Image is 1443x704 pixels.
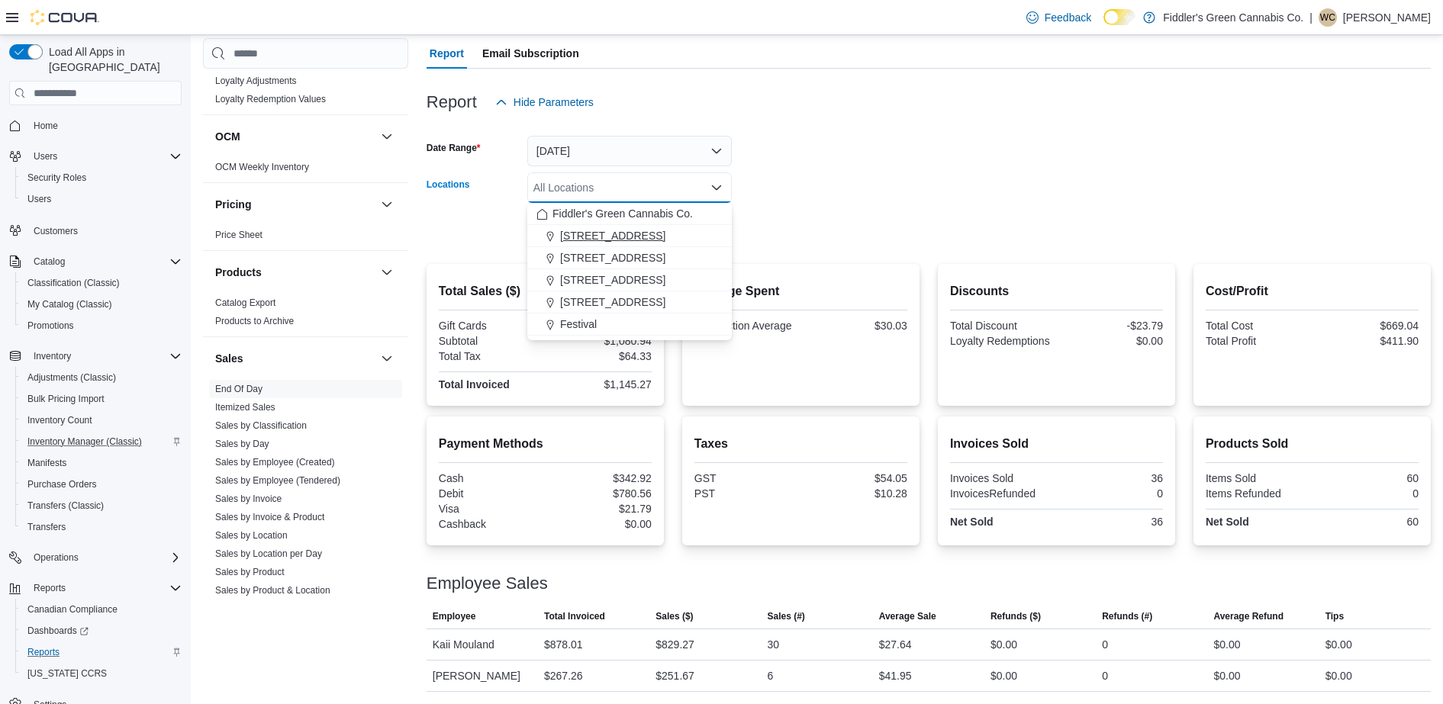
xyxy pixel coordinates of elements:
button: Purchase Orders [15,474,188,495]
button: [STREET_ADDRESS] [527,291,732,313]
div: -$23.79 [1059,320,1163,332]
h2: Discounts [950,282,1163,301]
div: Visa [439,503,543,515]
span: Customers [27,220,182,239]
span: Average Refund [1213,610,1284,622]
div: Pricing [203,226,408,250]
span: Sales by Product [215,566,285,578]
button: Inventory Count [15,410,188,431]
button: Bulk Pricing Import [15,388,188,410]
span: Inventory Count [21,411,182,429]
div: $27.64 [879,635,912,654]
a: Security Roles [21,169,92,187]
div: Cash [439,472,543,484]
button: Reports [3,577,188,599]
button: Fiddler's Green Cannabis Co. [527,203,732,225]
div: 36 [1059,472,1163,484]
span: Inventory [34,350,71,362]
a: Users [21,190,57,208]
button: Security Roles [15,167,188,188]
h3: Employee Sales [427,574,548,593]
div: Items Refunded [1206,487,1309,500]
div: $267.26 [544,667,583,685]
span: Reports [34,582,66,594]
span: Itemized Sales [215,401,275,413]
button: Inventory [3,346,188,367]
p: Fiddler's Green Cannabis Co. [1163,8,1303,27]
div: Debit [439,487,543,500]
div: 0 [1059,487,1163,500]
span: Loyalty Redemption Values [215,93,326,105]
button: Sales [215,351,375,366]
a: Sales by Product [215,567,285,577]
span: Users [27,193,51,205]
span: Catalog [27,252,182,271]
span: Bulk Pricing Import [21,390,182,408]
span: Sales by Invoice [215,493,282,505]
div: $10.28 [804,487,907,500]
div: 6 [767,667,773,685]
a: Feedback [1020,2,1097,33]
span: Washington CCRS [21,664,182,683]
span: Festival [560,317,597,332]
span: Hide Parameters [514,95,594,110]
div: Invoices Sold [950,472,1054,484]
button: OCM [215,129,375,144]
span: Total Invoiced [544,610,605,622]
button: My Catalog (Classic) [15,294,188,315]
strong: Net Sold [1206,516,1249,528]
span: Sales by Employee (Tendered) [215,474,340,487]
span: Inventory [27,347,182,365]
a: Sales by Product & Location [215,585,330,596]
span: Dashboards [21,622,182,640]
h2: Payment Methods [439,435,652,453]
button: [STREET_ADDRESS] [527,269,732,291]
div: Sales [203,380,408,642]
h2: Cost/Profit [1206,282,1419,301]
a: Purchase Orders [21,475,103,493]
span: Sales by Product & Location [215,584,330,596]
a: [US_STATE] CCRS [21,664,113,683]
span: Purchase Orders [21,475,182,493]
a: Adjustments (Classic) [21,368,122,387]
h2: Total Sales ($) [439,282,652,301]
div: Products [203,294,408,336]
div: Total Tax [439,350,543,362]
span: Catalog Export [215,297,275,309]
h3: Products [215,265,262,280]
button: Reports [27,579,72,597]
span: Reports [27,646,60,658]
a: Sales by Location per Day [215,548,322,559]
a: Promotions [21,317,80,335]
span: Email Subscription [482,38,579,69]
div: Total Profit [1206,335,1309,347]
button: Close list of options [710,182,723,194]
div: 36 [1059,516,1163,528]
span: Fiddler's Green Cannabis Co. [552,206,693,221]
div: OCM [203,158,408,182]
span: Operations [27,548,182,567]
button: Manifests [15,452,188,474]
h2: Average Spent [694,282,907,301]
h2: Products Sold [1206,435,1419,453]
div: 0 [1102,635,1108,654]
a: Products to Archive [215,316,294,326]
span: Inventory Manager (Classic) [27,436,142,448]
button: [STREET_ADDRESS] [527,225,732,247]
div: $0.00 [1325,667,1352,685]
div: 30 [767,635,779,654]
a: Sales by Location [215,530,288,541]
span: Refunds (#) [1102,610,1152,622]
div: Gift Cards [439,320,543,332]
a: Dashboards [15,620,188,641]
span: Security Roles [27,172,86,184]
div: $780.56 [548,487,652,500]
a: OCM Weekly Inventory [215,162,309,172]
div: Loyalty Redemptions [950,335,1054,347]
div: Cashback [439,518,543,530]
span: Sales ($) [655,610,693,622]
button: Classification (Classic) [15,272,188,294]
span: Average Sale [879,610,936,622]
span: Customers [34,225,78,237]
div: 0 [1102,667,1108,685]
